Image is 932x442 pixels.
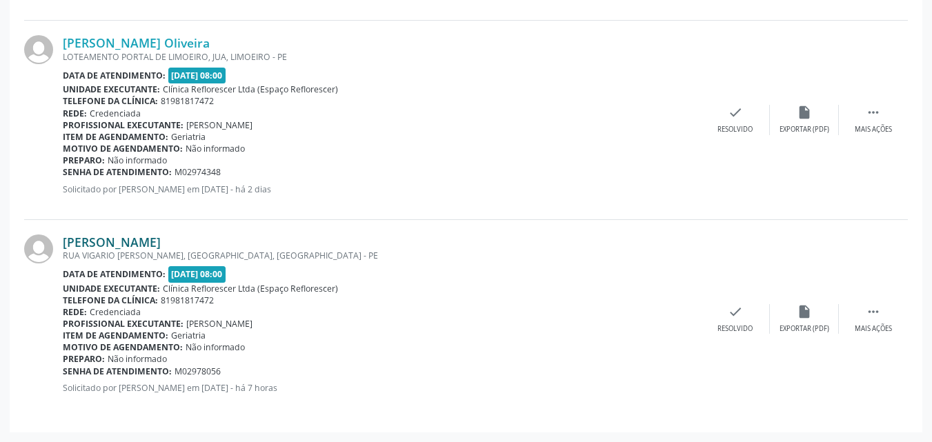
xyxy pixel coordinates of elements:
[63,154,105,166] b: Preparo:
[163,283,338,294] span: Clínica Reflorescer Ltda (Espaço Reflorescer)
[63,365,172,377] b: Senha de atendimento:
[855,125,892,134] div: Mais ações
[63,341,183,353] b: Motivo de agendamento:
[63,306,87,318] b: Rede:
[186,143,245,154] span: Não informado
[63,95,158,107] b: Telefone da clínica:
[717,125,753,134] div: Resolvido
[866,105,881,120] i: 
[717,324,753,334] div: Resolvido
[780,324,829,334] div: Exportar (PDF)
[797,304,812,319] i: insert_drive_file
[63,318,184,330] b: Profissional executante:
[63,283,160,294] b: Unidade executante:
[161,95,214,107] span: 81981817472
[90,306,141,318] span: Credenciada
[63,382,701,394] p: Solicitado por [PERSON_NAME] em [DATE] - há 7 horas
[108,154,167,166] span: Não informado
[63,108,87,119] b: Rede:
[63,143,183,154] b: Motivo de agendamento:
[63,330,168,341] b: Item de agendamento:
[63,268,166,280] b: Data de atendimento:
[63,353,105,365] b: Preparo:
[186,318,252,330] span: [PERSON_NAME]
[866,304,881,319] i: 
[161,294,214,306] span: 81981817472
[63,234,161,250] a: [PERSON_NAME]
[175,166,221,178] span: M02974348
[171,330,206,341] span: Geriatria
[63,35,210,50] a: [PERSON_NAME] Oliveira
[186,341,245,353] span: Não informado
[63,294,158,306] b: Telefone da clínica:
[63,83,160,95] b: Unidade executante:
[780,125,829,134] div: Exportar (PDF)
[63,131,168,143] b: Item de agendamento:
[728,304,743,319] i: check
[168,266,226,282] span: [DATE] 08:00
[90,108,141,119] span: Credenciada
[63,250,701,261] div: RUA VIGARIO [PERSON_NAME], [GEOGRAPHIC_DATA], [GEOGRAPHIC_DATA] - PE
[168,68,226,83] span: [DATE] 08:00
[186,119,252,131] span: [PERSON_NAME]
[175,365,221,377] span: M02978056
[797,105,812,120] i: insert_drive_file
[63,166,172,178] b: Senha de atendimento:
[171,131,206,143] span: Geriatria
[63,70,166,81] b: Data de atendimento:
[24,234,53,263] img: img
[63,183,701,195] p: Solicitado por [PERSON_NAME] em [DATE] - há 2 dias
[163,83,338,95] span: Clínica Reflorescer Ltda (Espaço Reflorescer)
[108,353,167,365] span: Não informado
[855,324,892,334] div: Mais ações
[728,105,743,120] i: check
[63,119,184,131] b: Profissional executante:
[63,51,701,63] div: LOTEAMENTO PORTAL DE LIMOEIRO, JUA, LIMOEIRO - PE
[24,35,53,64] img: img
